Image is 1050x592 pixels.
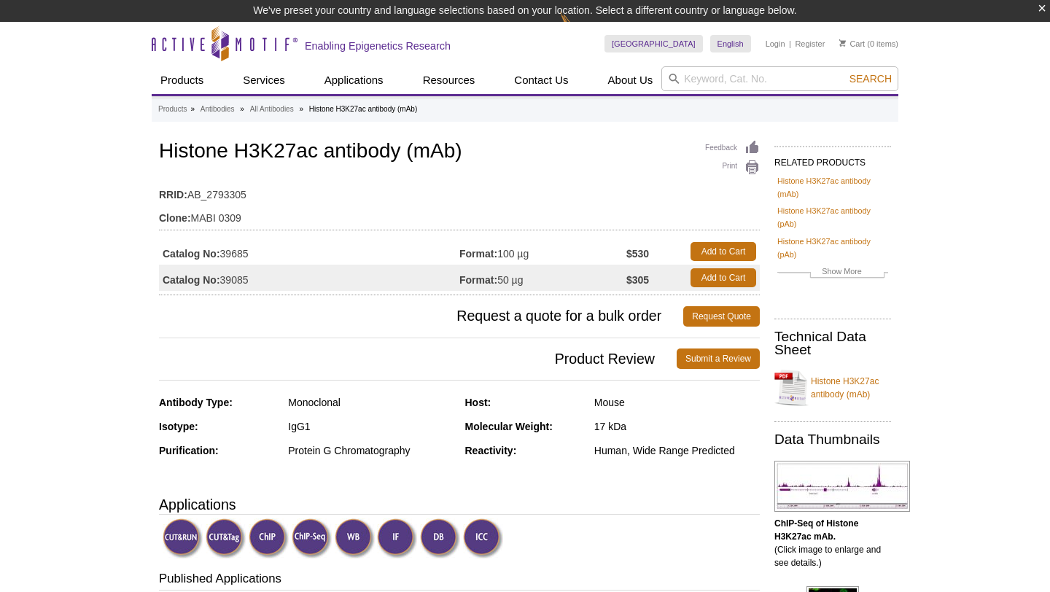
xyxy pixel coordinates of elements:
[305,39,451,52] h2: Enabling Epigenetics Research
[849,73,892,85] span: Search
[152,66,212,94] a: Products
[774,518,858,542] b: ChIP-Seq of Histone H3K27ac mAb.
[459,265,626,291] td: 50 µg
[705,140,760,156] a: Feedback
[234,66,294,94] a: Services
[206,518,246,558] img: CUT&Tag Validated
[159,265,459,291] td: 39085
[604,35,703,52] a: [GEOGRAPHIC_DATA]
[774,433,891,446] h2: Data Thumbnails
[777,235,888,261] a: Histone H3K27ac antibody (pAb)
[288,444,454,457] div: Protein G Chromatography
[288,396,454,409] div: Monoclonal
[677,348,760,369] a: Submit a Review
[201,103,235,116] a: Antibodies
[159,238,459,265] td: 39685
[777,265,888,281] a: Show More
[626,273,649,287] strong: $305
[159,494,760,515] h3: Applications
[190,105,195,113] li: »
[159,306,683,327] span: Request a quote for a bulk order
[163,247,220,260] strong: Catalog No:
[774,517,891,569] p: (Click image to enlarge and see details.)
[599,66,662,94] a: About Us
[683,306,760,327] a: Request Quote
[335,518,375,558] img: Western Blot Validated
[505,66,577,94] a: Contact Us
[789,35,791,52] li: |
[159,188,187,201] strong: RRID:
[292,518,332,558] img: ChIP-Seq Validated
[594,420,760,433] div: 17 kDa
[420,518,460,558] img: Dot Blot Validated
[299,105,303,113] li: »
[163,273,220,287] strong: Catalog No:
[159,203,760,226] td: MABI 0309
[774,330,891,357] h2: Technical Data Sheet
[463,518,503,558] img: Immunocytochemistry Validated
[240,105,244,113] li: »
[774,461,910,512] img: Histone H3K27ac antibody (mAb) tested by ChIP-Seq.
[777,204,888,230] a: Histone H3K27ac antibody (pAb)
[159,445,219,456] strong: Purification:
[159,179,760,203] td: AB_2793305
[845,72,896,85] button: Search
[377,518,417,558] img: Immunofluorescence Validated
[459,273,497,287] strong: Format:
[459,247,497,260] strong: Format:
[163,518,203,558] img: CUT&RUN Validated
[626,247,649,260] strong: $530
[250,103,294,116] a: All Antibodies
[159,211,191,225] strong: Clone:
[465,421,553,432] strong: Molecular Weight:
[705,160,760,176] a: Print
[465,445,517,456] strong: Reactivity:
[414,66,484,94] a: Resources
[459,238,626,265] td: 100 µg
[594,396,760,409] div: Mouse
[594,444,760,457] div: Human, Wide Range Predicted
[465,397,491,408] strong: Host:
[691,268,756,287] a: Add to Cart
[159,140,760,165] h1: Histone H3K27ac antibody (mAb)
[661,66,898,91] input: Keyword, Cat. No.
[710,35,751,52] a: English
[795,39,825,49] a: Register
[691,242,756,261] a: Add to Cart
[777,174,888,200] a: Histone H3K27ac antibody (mAb)
[839,35,898,52] li: (0 items)
[159,570,760,591] h3: Published Applications
[159,421,198,432] strong: Isotype:
[249,518,289,558] img: ChIP Validated
[316,66,392,94] a: Applications
[288,420,454,433] div: IgG1
[309,105,417,113] li: Histone H3K27ac antibody (mAb)
[774,366,891,410] a: Histone H3K27ac antibody (mAb)
[560,11,599,45] img: Change Here
[839,39,865,49] a: Cart
[839,39,846,47] img: Your Cart
[158,103,187,116] a: Products
[159,348,677,369] span: Product Review
[774,146,891,172] h2: RELATED PRODUCTS
[159,397,233,408] strong: Antibody Type:
[766,39,785,49] a: Login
